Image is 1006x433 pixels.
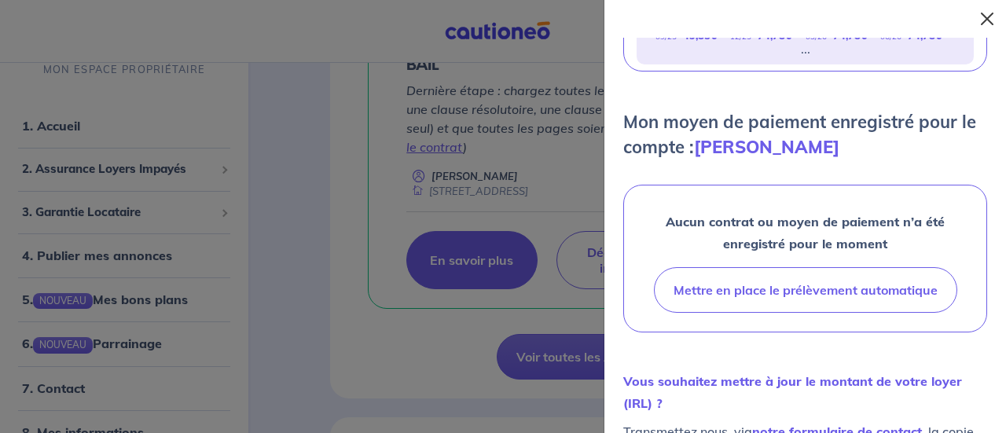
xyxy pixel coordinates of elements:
div: ... [801,46,810,52]
strong: Vous souhaitez mettre à jour le montant de votre loyer (IRL) ? [623,373,962,411]
strong: [PERSON_NAME] [694,136,839,158]
button: Close [975,6,1000,31]
button: Mettre en place le prélèvement automatique [654,267,957,313]
p: Mon moyen de paiement enregistré pour le compte : [623,109,987,160]
strong: Aucun contrat ou moyen de paiement n’a été enregistré pour le moment [666,214,945,251]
